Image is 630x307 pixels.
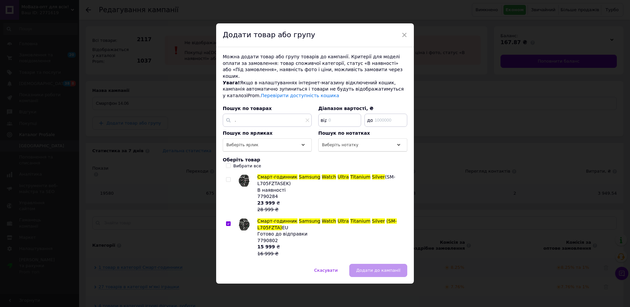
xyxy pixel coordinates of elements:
[223,80,407,99] div: Якщо в налаштуваннях інтернет-магазину відключений кошик, кампанія автоматично зупиниться і товар...
[318,114,361,127] input: 0
[282,225,288,230] span: EU
[257,218,397,230] span: (SM-L705FZTA)
[365,117,373,124] span: до
[319,117,327,124] span: від
[233,163,261,169] div: Вибрати все
[257,174,395,186] span: (SM-L705FZTASEK)
[257,200,404,213] div: ₴
[364,114,407,127] input: 1000000
[314,268,338,273] span: Скасувати
[318,106,374,111] span: Діапазон вартості, ₴
[338,218,349,224] span: Ultra
[257,207,278,212] span: 28 999 ₴
[238,218,251,231] img: Смарт-годинник Samsung Watch Ultra Titanium Silver (SM-L705FZTA) EU
[322,143,358,147] span: Виберіть нотатку
[238,175,251,187] img: Смарт-годинник Samsung Watch Ultra Titanium Silver (SM-L705FZTASEK)
[257,251,278,256] span: 16 999 ₴
[223,80,240,85] span: Увага!
[338,174,349,180] span: Ultra
[372,218,385,224] span: Silver
[299,218,320,224] span: Samsung
[401,29,407,41] span: ×
[257,218,298,224] span: Смарт-годинник
[257,244,404,257] div: ₴
[257,194,278,199] span: 7790284
[257,231,404,237] div: Готово до відправки
[223,157,260,162] span: Оберіть товар
[223,54,407,79] div: Можна додати товар або групу товарів до кампанії. Критерії для моделі оплати за замовлення: товар...
[257,174,298,180] span: Смарт-годинник
[257,238,278,243] span: 7790802
[322,174,336,180] span: Watch
[223,130,272,136] span: Пошук по ярликах
[350,174,370,180] span: Titanium
[223,106,272,111] span: Пошук по товарах
[257,244,275,249] b: 15 999
[307,264,345,277] button: Скасувати
[226,143,258,147] span: Виберіть ярлик
[257,200,275,206] b: 23 999
[216,23,414,47] div: Додати товар або групу
[372,174,385,180] span: Silver
[318,130,370,136] span: Пошук по нотатках
[299,174,320,180] span: Samsung
[257,187,404,194] div: В наявності
[350,218,370,224] span: Titanium
[322,218,336,224] span: Watch
[261,93,339,98] a: Перевірити доступність кошика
